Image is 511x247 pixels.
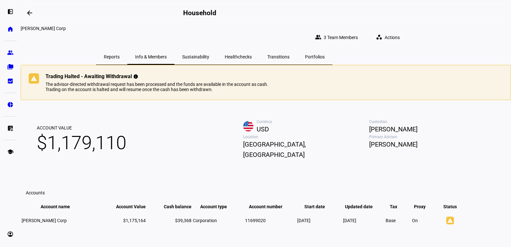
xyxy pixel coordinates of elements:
[7,8,14,15] eth-mat-symbol: left_panel_open
[7,125,14,131] eth-mat-symbol: list_alt_add
[305,55,325,59] span: Portfolios
[390,204,407,209] span: Tax
[245,218,266,223] span: 11699020
[385,31,400,44] span: Actions
[26,190,45,195] eth-data-table-title: Accounts
[175,218,192,223] span: $39,368
[414,204,435,209] span: Proxy
[21,26,408,31] div: Kurth Corp
[7,149,14,155] eth-mat-symbol: school
[315,34,321,40] mat-icon: group
[41,204,80,209] span: Account name
[4,60,17,73] a: folder_copy
[26,9,34,17] mat-icon: arrow_backwards
[7,101,14,108] eth-mat-symbol: pie_chart
[7,78,14,84] eth-mat-symbol: bid_landscape
[200,204,237,209] span: Account type
[369,135,495,139] span: Primary Advisor
[7,26,14,32] eth-mat-symbol: home
[446,217,454,224] mat-icon: warning
[22,218,67,223] span: [PERSON_NAME] Corp
[37,131,126,155] span: $1,179,110
[369,139,495,149] span: [PERSON_NAME]
[37,125,126,131] span: Account Value
[243,135,369,139] span: Location
[304,204,335,209] span: Start date
[324,31,358,44] span: 3 Team Members
[4,23,17,36] a: home
[376,34,382,40] mat-icon: workspaces
[182,55,209,59] span: Sustainability
[7,64,14,70] eth-mat-symbol: folder_copy
[123,218,146,223] span: $1,175,164
[369,119,495,124] span: Custodian
[4,98,17,111] a: pie_chart
[45,73,132,80] span: Trading Halted - Awaiting Withdrawal
[4,75,17,87] a: bid_landscape
[386,218,396,223] span: Base
[249,204,292,209] span: Account number
[343,210,385,231] td: [DATE]
[7,231,14,237] eth-mat-symbol: account_circle
[133,74,138,79] mat-icon: info
[345,204,382,209] span: Updated date
[30,73,38,81] mat-icon: warning
[243,139,369,160] span: [GEOGRAPHIC_DATA], [GEOGRAPHIC_DATA]
[310,31,366,44] button: 3 Team Members
[438,204,462,209] span: Status
[366,31,408,44] eth-quick-actions: Actions
[297,210,342,231] td: [DATE]
[371,31,408,44] button: Actions
[183,9,216,17] h2: Household
[154,204,192,209] span: Cash balance
[4,46,17,59] a: group
[106,204,146,209] span: Account Value
[135,55,167,59] span: Info & Members
[225,55,252,59] span: Healthchecks
[412,218,418,223] span: On
[369,124,495,134] span: [PERSON_NAME]
[193,218,217,223] span: Corporation
[267,55,290,59] span: Transitions
[257,124,369,134] span: USD
[45,82,271,92] div: The advisor-directed withdrawal request has been processed and the funds are available in the acc...
[104,55,120,59] span: Reports
[7,49,14,56] eth-mat-symbol: group
[257,119,369,124] span: Currency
